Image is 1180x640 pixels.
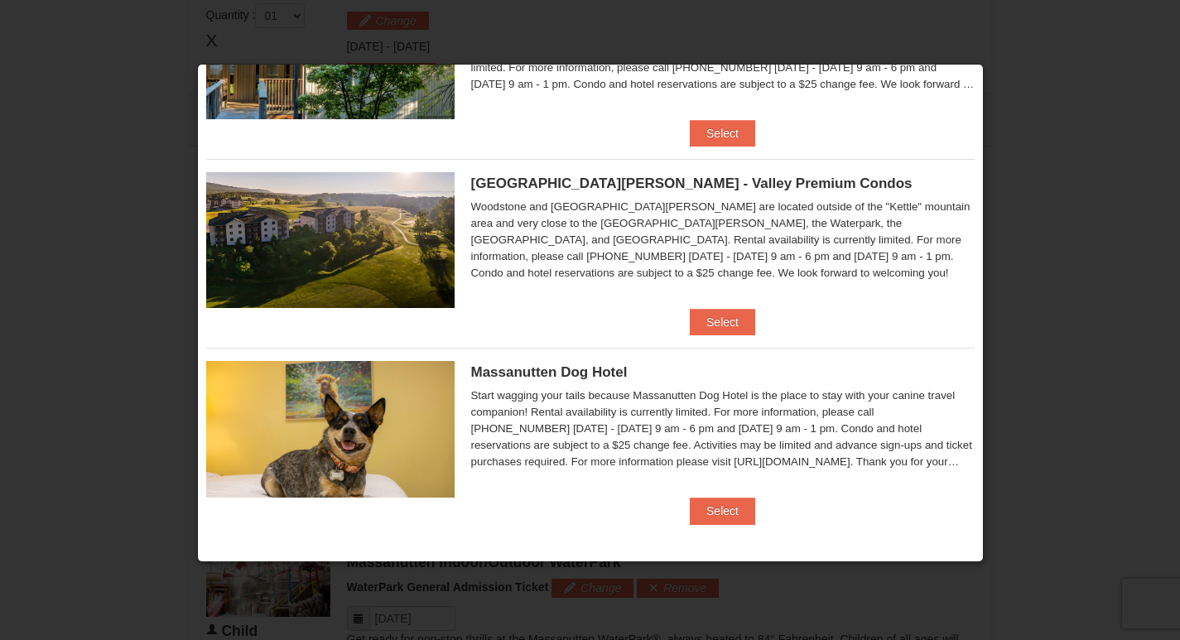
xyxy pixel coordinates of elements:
img: 19219041-4-ec11c166.jpg [206,172,455,308]
div: Start wagging your tails because Massanutten Dog Hotel is the place to stay with your canine trav... [471,387,975,470]
span: Massanutten Dog Hotel [471,364,628,380]
button: Select [690,309,755,335]
img: 27428181-5-81c892a3.jpg [206,361,455,497]
span: [GEOGRAPHIC_DATA][PERSON_NAME] - Valley Premium Condos [471,176,913,191]
button: Select [690,498,755,524]
button: Select [690,120,755,147]
div: Woodstone and [GEOGRAPHIC_DATA][PERSON_NAME] are located outside of the "Kettle" mountain area an... [471,199,975,282]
